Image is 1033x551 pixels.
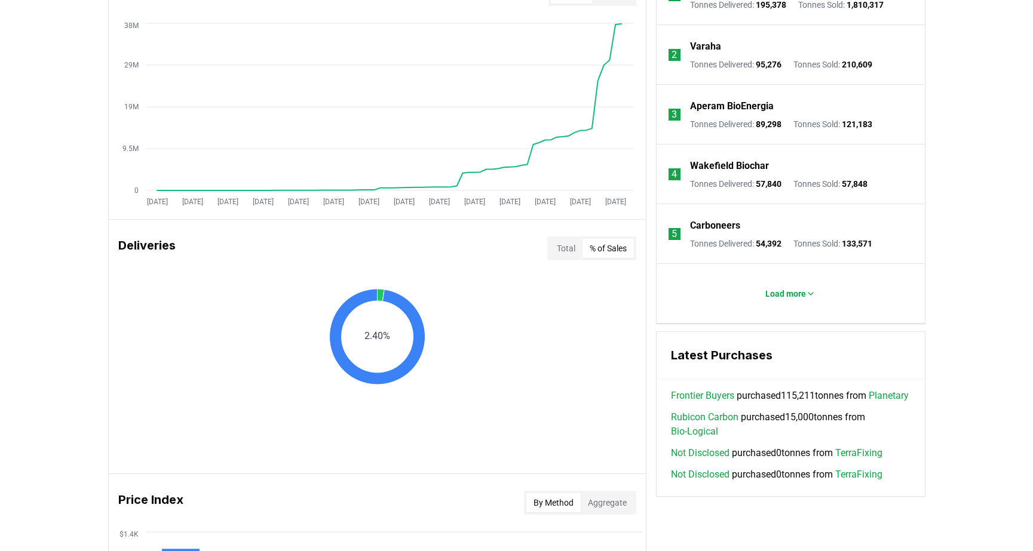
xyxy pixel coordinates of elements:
tspan: 19M [124,103,139,111]
button: Load more [756,282,825,306]
a: Wakefield Biochar [690,159,769,173]
p: Tonnes Delivered : [690,238,781,250]
tspan: [DATE] [323,198,344,206]
button: % of Sales [583,239,634,258]
button: Aggregate [581,493,634,512]
p: Tonnes Delivered : [690,118,781,130]
tspan: [DATE] [252,198,273,206]
p: Load more [765,288,806,300]
button: By Method [526,493,581,512]
tspan: [DATE] [534,198,555,206]
span: 95,276 [756,60,781,69]
a: Not Disclosed [671,446,729,460]
tspan: [DATE] [217,198,238,206]
a: Frontier Buyers [671,389,734,403]
tspan: 9.5M [122,144,139,153]
span: purchased 115,211 tonnes from [671,389,909,403]
a: Varaha [690,39,721,54]
span: 133,571 [842,239,872,248]
p: Tonnes Sold : [793,178,868,190]
span: purchased 0 tonnes from [671,467,882,482]
tspan: [DATE] [569,198,590,206]
p: 4 [672,167,677,181]
tspan: [DATE] [499,198,520,206]
tspan: [DATE] [287,198,308,206]
p: Tonnes Delivered : [690,178,781,190]
a: Rubicon Carbon [671,410,738,424]
p: Tonnes Sold : [793,238,872,250]
span: 89,298 [756,119,781,129]
a: Not Disclosed [671,467,729,482]
span: 57,840 [756,179,781,189]
p: Tonnes Sold : [793,59,872,70]
p: Tonnes Delivered : [690,59,781,70]
h3: Latest Purchases [671,346,911,364]
a: Bio-Logical [671,424,718,439]
tspan: [DATE] [358,198,379,206]
tspan: 38M [124,21,139,30]
p: 2 [672,48,677,62]
button: Total [550,239,583,258]
tspan: [DATE] [146,198,167,206]
a: TerraFixing [835,446,882,460]
p: 3 [672,107,677,122]
tspan: [DATE] [428,198,449,206]
span: 54,392 [756,239,781,248]
h3: Price Index [118,491,183,515]
h3: Deliveries [118,236,176,260]
tspan: [DATE] [464,198,485,206]
span: purchased 0 tonnes from [671,446,882,460]
span: 121,183 [842,119,872,129]
tspan: [DATE] [605,198,626,206]
tspan: $1.4K [119,530,139,538]
text: 2.40% [364,330,390,341]
a: Carboneers [690,218,740,233]
span: purchased 15,000 tonnes from [671,410,911,439]
span: 57,848 [842,179,868,189]
p: 5 [672,227,677,241]
tspan: [DATE] [393,198,414,206]
a: Aperam BioEnergia [690,99,774,113]
a: TerraFixing [835,467,882,482]
p: Tonnes Sold : [793,118,872,130]
tspan: [DATE] [182,198,203,206]
span: 210,609 [842,60,872,69]
a: Planetary [869,389,909,403]
tspan: 29M [124,61,139,69]
tspan: 0 [134,186,139,195]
